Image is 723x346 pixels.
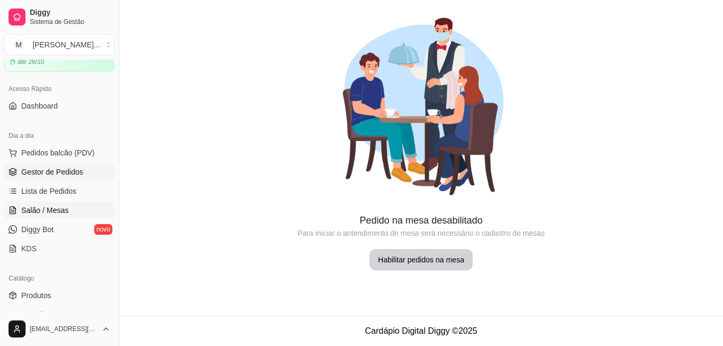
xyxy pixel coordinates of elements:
[4,4,114,30] a: DiggySistema de Gestão
[4,221,114,238] a: Diggy Botnovo
[32,39,100,50] div: [PERSON_NAME] ...
[4,316,114,342] button: [EMAIL_ADDRESS][DOMAIN_NAME]
[21,167,83,177] span: Gestor de Pedidos
[4,80,114,97] div: Acesso Rápido
[4,240,114,257] a: KDS
[4,97,114,114] a: Dashboard
[119,316,723,346] footer: Cardápio Digital Diggy © 2025
[21,205,69,216] span: Salão / Mesas
[4,306,114,323] a: Complementos
[30,8,110,18] span: Diggy
[30,18,110,26] span: Sistema de Gestão
[369,249,473,270] button: Habilitar pedidos na mesa
[21,186,77,196] span: Lista de Pedidos
[119,228,723,238] article: Para iniciar o antendimento de mesa será necessário o cadastro de mesas
[4,287,114,304] a: Produtos
[4,34,114,55] button: Select a team
[21,243,37,254] span: KDS
[21,224,54,235] span: Diggy Bot
[4,163,114,180] a: Gestor de Pedidos
[18,57,44,66] article: até 26/10
[4,183,114,200] a: Lista de Pedidos
[119,213,723,228] article: Pedido na mesa desabilitado
[4,144,114,161] button: Pedidos balcão (PDV)
[30,325,97,333] span: [EMAIL_ADDRESS][DOMAIN_NAME]
[21,147,95,158] span: Pedidos balcão (PDV)
[13,39,24,50] span: M
[4,127,114,144] div: Dia a dia
[4,270,114,287] div: Catálogo
[21,309,71,320] span: Complementos
[4,202,114,219] a: Salão / Mesas
[21,101,58,111] span: Dashboard
[21,290,51,301] span: Produtos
